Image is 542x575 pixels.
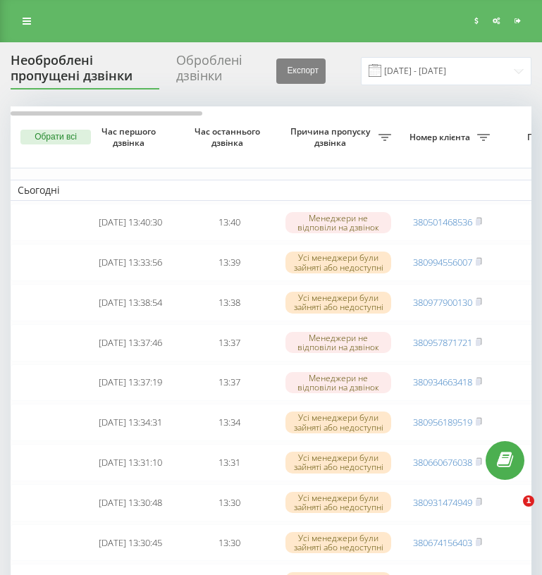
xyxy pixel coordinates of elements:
[494,495,528,529] iframe: Intercom live chat
[180,244,278,281] td: 13:39
[180,484,278,521] td: 13:30
[180,324,278,361] td: 13:37
[285,126,378,148] span: Причина пропуску дзвінка
[180,524,278,562] td: 13:30
[81,524,180,562] td: [DATE] 13:30:45
[285,492,391,513] div: Усі менеджери були зайняті або недоступні
[276,58,326,84] button: Експорт
[405,132,477,143] span: Номер клієнта
[81,324,180,361] td: [DATE] 13:37:46
[81,244,180,281] td: [DATE] 13:33:56
[285,372,391,393] div: Менеджери не відповіли на дзвінок
[285,332,391,353] div: Менеджери не відповіли на дзвінок
[413,416,472,428] a: 380956189519
[81,404,180,441] td: [DATE] 13:34:31
[81,444,180,481] td: [DATE] 13:31:10
[285,292,391,313] div: Усі менеджери були зайняті або недоступні
[523,495,534,507] span: 1
[413,536,472,549] a: 380674156403
[413,296,472,309] a: 380977900130
[81,284,180,321] td: [DATE] 13:38:54
[413,336,472,349] a: 380957871721
[81,484,180,521] td: [DATE] 13:30:48
[285,252,391,273] div: Усі менеджери були зайняті або недоступні
[180,404,278,441] td: 13:34
[81,364,180,402] td: [DATE] 13:37:19
[285,532,391,553] div: Усі менеджери були зайняті або недоступні
[285,452,391,473] div: Усі менеджери були зайняті або недоступні
[413,456,472,469] a: 380660676038
[413,376,472,388] a: 380934663418
[413,256,472,268] a: 380994556007
[11,53,159,89] div: Необроблені пропущені дзвінки
[413,496,472,509] a: 380931474949
[180,284,278,321] td: 13:38
[20,130,91,145] button: Обрати всі
[180,364,278,402] td: 13:37
[180,204,278,241] td: 13:40
[191,126,267,148] span: Час останнього дзвінка
[285,412,391,433] div: Усі менеджери були зайняті або недоступні
[413,216,472,228] a: 380501468536
[180,444,278,481] td: 13:31
[285,212,391,233] div: Менеджери не відповіли на дзвінок
[81,204,180,241] td: [DATE] 13:40:30
[92,126,168,148] span: Час першого дзвінка
[176,53,259,89] div: Оброблені дзвінки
